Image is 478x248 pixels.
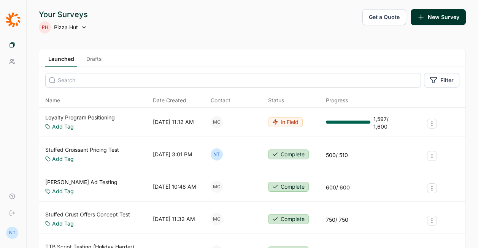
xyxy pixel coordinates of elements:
[6,227,18,239] div: NT
[153,151,192,158] div: [DATE] 3:01 PM
[52,123,74,130] a: Add Tag
[211,148,223,161] div: NT
[54,24,78,31] span: Pizza Hut
[211,97,230,104] div: Contact
[39,9,88,20] div: Your Surveys
[268,182,309,192] button: Complete
[211,181,223,193] div: MC
[153,97,186,104] span: Date Created
[45,97,60,104] span: Name
[153,215,195,223] div: [DATE] 11:32 AM
[268,97,284,104] div: Status
[45,146,119,154] a: Stuffed Croissant Pricing Test
[427,216,437,226] button: Survey Actions
[326,97,348,104] div: Progress
[211,213,223,225] div: MC
[326,216,348,224] div: 750 / 750
[211,116,223,128] div: MC
[424,73,459,87] button: Filter
[326,184,350,191] div: 600 / 600
[153,118,194,126] div: [DATE] 11:12 AM
[268,149,309,159] button: Complete
[427,183,437,193] button: Survey Actions
[268,117,303,127] button: In Field
[39,21,51,33] div: PH
[153,183,196,191] div: [DATE] 10:48 AM
[373,115,402,130] div: 1,597 / 1,600
[268,214,309,224] button: Complete
[362,9,406,25] button: Get a Quote
[427,151,437,161] button: Survey Actions
[45,211,130,218] a: Stuffed Crust Offers Concept Test
[326,151,348,159] div: 500 / 510
[52,188,74,195] a: Add Tag
[45,178,118,186] a: [PERSON_NAME] Ad Testing
[411,9,466,25] button: New Survey
[83,55,105,67] a: Drafts
[440,76,454,84] span: Filter
[45,55,77,67] a: Launched
[427,119,437,129] button: Survey Actions
[52,155,74,163] a: Add Tag
[45,73,421,87] input: Search
[45,114,115,121] a: Loyalty Program Positioning
[52,220,74,227] a: Add Tag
